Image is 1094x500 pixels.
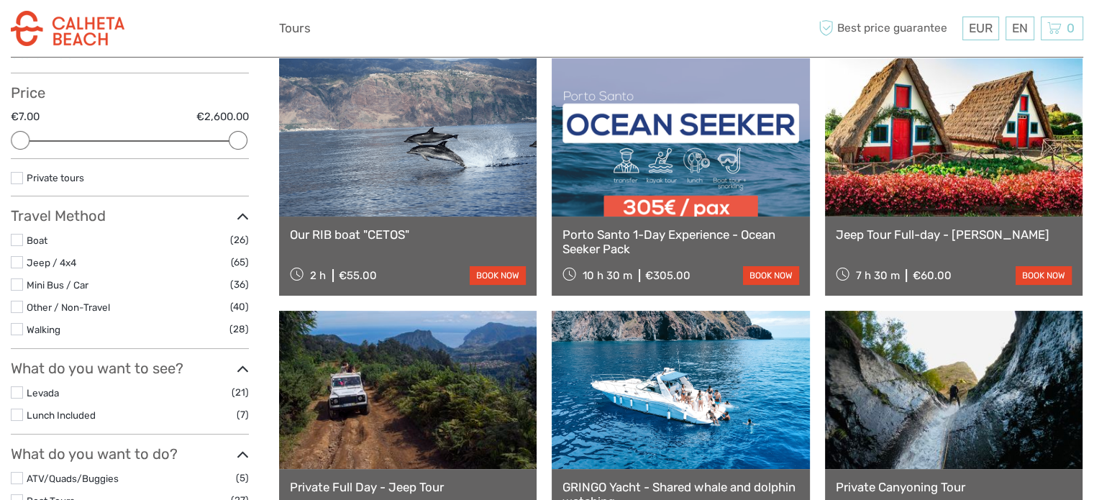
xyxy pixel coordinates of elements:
[583,269,632,282] span: 10 h 30 m
[27,409,96,421] a: Lunch Included
[470,266,526,285] a: book now
[230,276,249,293] span: (36)
[815,17,959,40] span: Best price guarantee
[1065,21,1077,35] span: 0
[20,25,163,37] p: We're away right now. Please check back later!
[27,473,119,484] a: ATV/Quads/Buggies
[232,384,249,401] span: (21)
[912,269,951,282] div: €60.00
[1006,17,1034,40] div: EN
[196,109,249,124] label: €2,600.00
[27,172,84,183] a: Private tours
[290,227,526,242] a: Our RIB boat "CETOS"
[279,18,311,39] a: Tours
[969,21,993,35] span: EUR
[855,269,899,282] span: 7 h 30 m
[231,254,249,271] span: (65)
[230,299,249,315] span: (40)
[237,406,249,423] span: (7)
[27,279,88,291] a: Mini Bus / Car
[339,269,377,282] div: €55.00
[27,324,60,335] a: Walking
[27,387,59,399] a: Levada
[229,321,249,337] span: (28)
[11,84,249,101] h3: Price
[27,235,47,246] a: Boat
[11,109,40,124] label: €7.00
[836,480,1072,494] a: Private Canyoning Tour
[290,480,526,494] a: Private Full Day - Jeep Tour
[645,269,690,282] div: €305.00
[11,360,249,377] h3: What do you want to see?
[836,227,1072,242] a: Jeep Tour Full-day - [PERSON_NAME]
[11,207,249,224] h3: Travel Method
[27,257,76,268] a: Jeep / 4x4
[165,22,183,40] button: Open LiveChat chat widget
[27,301,110,313] a: Other / Non-Travel
[230,232,249,248] span: (26)
[1016,266,1072,285] a: book now
[11,11,124,46] img: 3283-3bafb1e0-d569-4aa5-be6e-c19ca52e1a4a_logo_small.png
[562,227,798,257] a: Porto Santo 1-Day Experience - Ocean Seeker Pack
[310,269,326,282] span: 2 h
[11,445,249,463] h3: What do you want to do?
[236,470,249,486] span: (5)
[743,266,799,285] a: book now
